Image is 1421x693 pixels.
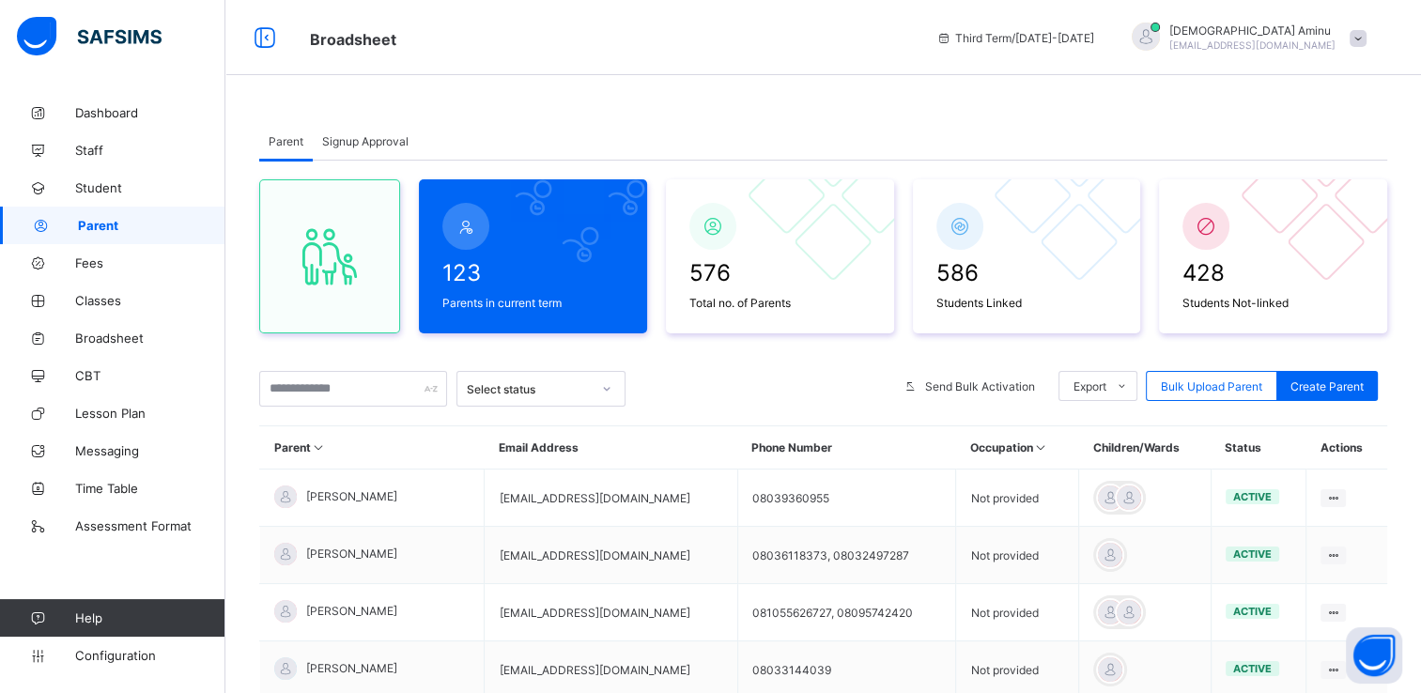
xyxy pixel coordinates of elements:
[1233,547,1272,561] span: active
[310,30,396,49] span: Broadsheet
[1233,662,1272,675] span: active
[75,406,225,421] span: Lesson Plan
[1073,379,1106,393] span: Export
[936,31,1094,45] span: session/term information
[75,648,224,663] span: Configuration
[75,180,225,195] span: Student
[75,481,225,496] span: Time Table
[1346,627,1402,684] button: Open asap
[956,527,1079,584] td: Not provided
[311,440,327,454] i: Sort in Ascending Order
[75,105,225,120] span: Dashboard
[306,547,397,561] span: [PERSON_NAME]
[75,443,225,458] span: Messaging
[75,143,225,158] span: Staff
[1079,426,1211,470] th: Children/Wards
[75,518,225,533] span: Assessment Format
[485,584,737,641] td: [EMAIL_ADDRESS][DOMAIN_NAME]
[925,379,1035,393] span: Send Bulk Activation
[1113,23,1376,54] div: HafsahAminu
[737,584,956,641] td: 081055626727, 08095742420
[306,489,397,503] span: [PERSON_NAME]
[442,259,624,286] span: 123
[75,255,225,270] span: Fees
[485,527,737,584] td: [EMAIL_ADDRESS][DOMAIN_NAME]
[737,470,956,527] td: 08039360955
[956,584,1079,641] td: Not provided
[737,527,956,584] td: 08036118373, 08032497287
[467,382,591,396] div: Select status
[269,134,303,148] span: Parent
[75,293,225,308] span: Classes
[956,470,1079,527] td: Not provided
[936,259,1118,286] span: 586
[1233,490,1272,503] span: active
[1169,39,1336,51] span: [EMAIL_ADDRESS][DOMAIN_NAME]
[322,134,409,148] span: Signup Approval
[936,296,1118,310] span: Students Linked
[75,368,225,383] span: CBT
[1182,296,1364,310] span: Students Not-linked
[1306,426,1387,470] th: Actions
[78,218,225,233] span: Parent
[1033,440,1049,454] i: Sort in Ascending Order
[75,610,224,625] span: Help
[260,426,485,470] th: Parent
[306,661,397,675] span: [PERSON_NAME]
[485,426,737,470] th: Email Address
[17,17,162,56] img: safsims
[75,331,225,346] span: Broadsheet
[442,296,624,310] span: Parents in current term
[689,259,871,286] span: 576
[737,426,956,470] th: Phone Number
[1290,379,1364,393] span: Create Parent
[1161,379,1262,393] span: Bulk Upload Parent
[485,470,737,527] td: [EMAIL_ADDRESS][DOMAIN_NAME]
[1182,259,1364,286] span: 428
[689,296,871,310] span: Total no. of Parents
[956,426,1079,470] th: Occupation
[1169,23,1336,38] span: [DEMOGRAPHIC_DATA] Aminu
[1233,605,1272,618] span: active
[306,604,397,618] span: [PERSON_NAME]
[1211,426,1305,470] th: Status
